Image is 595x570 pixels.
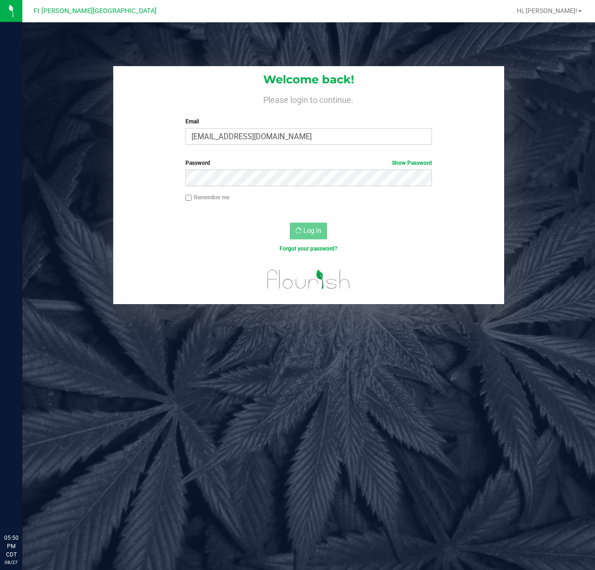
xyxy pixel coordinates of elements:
[185,193,229,202] label: Remember me
[280,245,337,252] a: Forgot your password?
[517,7,577,14] span: Hi, [PERSON_NAME]!
[290,223,327,239] button: Log In
[260,263,358,296] img: flourish_logo.svg
[113,74,504,86] h1: Welcome back!
[185,117,432,126] label: Email
[4,534,18,559] p: 05:50 PM CDT
[392,160,432,166] a: Show Password
[4,559,18,566] p: 08/27
[34,7,157,15] span: Ft [PERSON_NAME][GEOGRAPHIC_DATA]
[113,93,504,104] h4: Please login to continue.
[185,160,210,166] span: Password
[303,227,321,234] span: Log In
[185,195,192,201] input: Remember me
